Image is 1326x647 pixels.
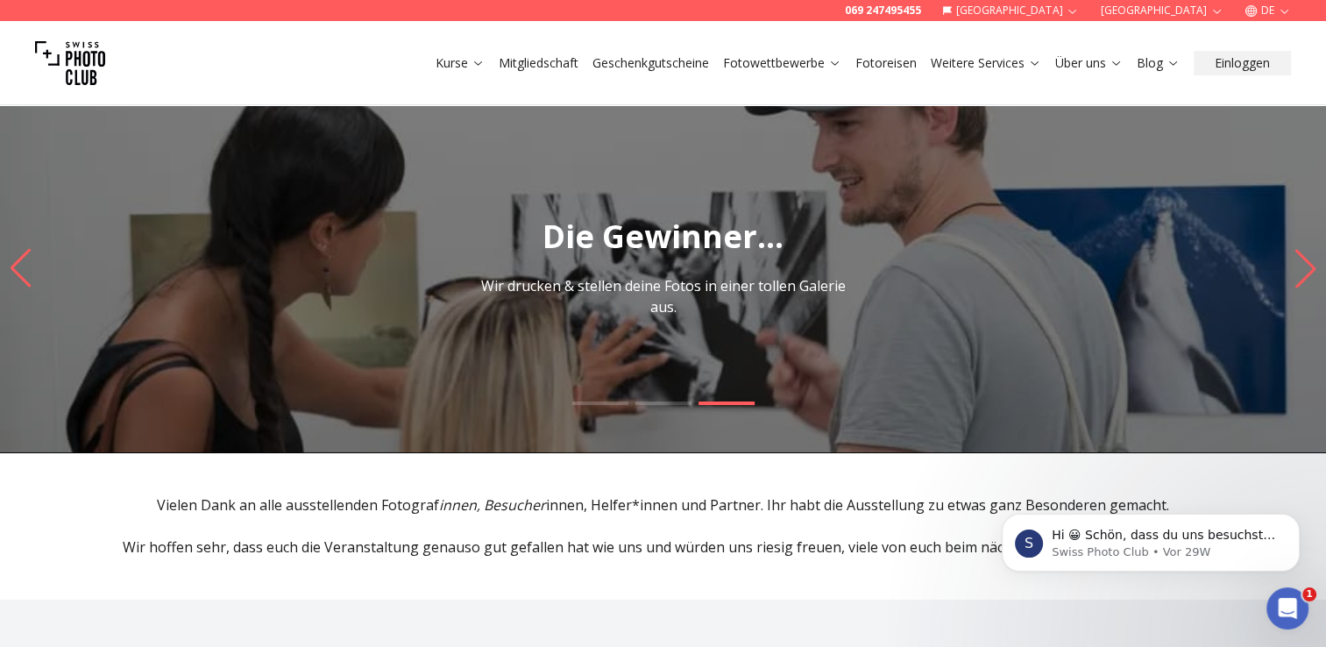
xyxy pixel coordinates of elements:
p: Vielen Dank an alle ausstellenden Fotograf innen, Helfer*innen und Partner. Ihr habt die Ausstell... [117,494,1210,515]
button: Fotowettbewerbe [716,51,848,75]
p: Wir drucken & stellen deine Fotos in einer tollen Galerie aus. [467,275,860,317]
a: Fotowettbewerbe [723,54,841,72]
a: Kurse [436,54,485,72]
a: Fotoreisen [855,54,917,72]
a: 069 247495455 [845,4,921,18]
iframe: Intercom live chat [1266,587,1308,629]
button: Blog [1130,51,1187,75]
span: 1 [1302,587,1316,601]
button: Geschenkgutscheine [585,51,716,75]
a: Geschenkgutscheine [592,54,709,72]
button: Mitgliedschaft [492,51,585,75]
em: innen, Besucher [439,495,546,515]
a: Blog [1137,54,1180,72]
p: Wir hoffen sehr, dass euch die Veranstaltung genauso gut gefallen hat wie uns und würden uns ries... [117,537,1210,558]
button: Kurse [429,51,492,75]
button: Fotoreisen [848,51,924,75]
a: Mitgliedschaft [499,54,578,72]
a: Über uns [1055,54,1123,72]
iframe: Intercom notifications Nachricht [975,477,1326,600]
button: Weitere Services [924,51,1048,75]
button: Über uns [1048,51,1130,75]
button: Einloggen [1194,51,1291,75]
img: Swiss photo club [35,28,105,98]
a: Weitere Services [931,54,1041,72]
